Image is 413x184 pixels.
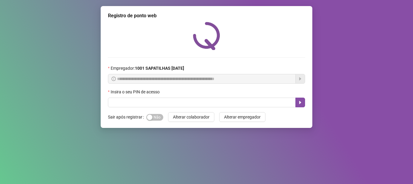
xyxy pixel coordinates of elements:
[135,66,184,71] strong: 1001 SAPATILHAS [DATE]
[168,112,214,122] button: Alterar colaborador
[173,114,210,120] span: Alterar colaborador
[112,77,116,81] span: info-circle
[108,112,146,122] label: Sair após registrar
[219,112,265,122] button: Alterar empregador
[108,12,305,19] div: Registro de ponto web
[298,100,303,105] span: caret-right
[108,89,164,95] label: Insira o seu PIN de acesso
[224,114,261,120] span: Alterar empregador
[193,22,220,50] img: QRPoint
[111,65,184,72] span: Empregador :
